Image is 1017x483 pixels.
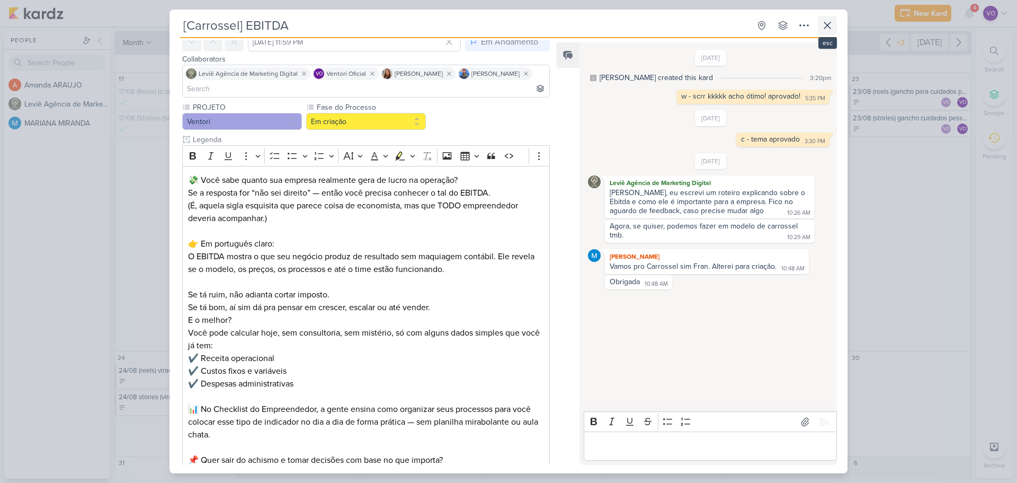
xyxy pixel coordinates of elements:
[810,73,832,83] div: 3:20pm
[314,68,324,79] div: Ventori Oficial
[395,69,443,78] span: [PERSON_NAME]
[741,135,800,144] div: c - tema aprovado
[818,37,837,49] div: esc
[610,188,807,215] div: [PERSON_NAME], eu escrevi um roteiro explicando sobre o Ebitda e como ele é importante para a emp...
[481,36,538,48] div: Em Andamento
[188,314,544,352] p: E o melhor? Você pode calcular hoje, sem consultoria, sem mistério, só com alguns dados simples q...
[382,68,392,79] img: Franciluce Carvalho
[248,32,461,51] input: Select a date
[610,222,800,240] div: Agora, se quiser, podemos fazer em modelo de carrossel tmb.
[600,72,713,83] div: [PERSON_NAME] created this kard
[584,432,837,461] div: Editor editing area: main
[471,69,520,78] span: [PERSON_NAME]
[188,174,544,187] p: 💸 Você sabe quanto sua empresa realmente gera de lucro na operação?
[588,175,601,188] img: Leviê Agência de Marketing Digital
[607,178,813,188] div: Leviê Agência de Marketing Digital
[188,187,544,225] p: Se a resposta for “não sei direito” — então você precisa conhecer o tal do EBITDA. (É, aquela sig...
[645,280,668,288] div: 10:48 AM
[787,209,810,217] div: 10:26 AM
[681,92,800,101] div: w - scrr kkkkk acho ótimo! aprovado!
[584,411,837,432] div: Editor toolbar
[182,113,302,130] button: Ventori
[180,16,750,35] input: Untitled Kard
[306,113,426,130] button: Em criação
[465,32,550,51] button: Em Andamento
[199,69,298,78] span: Leviê Agência de Marketing Digital
[781,265,805,273] div: 10:48 AM
[805,94,825,103] div: 5:35 PM
[588,249,601,262] img: MARIANA MIRANDA
[186,68,197,79] img: Leviê Agência de Marketing Digital
[316,72,323,77] p: VO
[610,277,640,286] div: Obrigada
[188,352,544,390] p: ✔️ Receita operacional ✔️ Custos fixos e variáveis ✔️ Despesas administrativas
[191,134,550,145] input: Untitled text
[316,102,426,113] label: Fase do Processo
[459,68,469,79] img: Guilherme Savio
[182,54,550,65] div: Collaborators
[188,454,544,467] p: 📌 Quer sair do achismo e tomar decisões com base no que importa?
[326,69,366,78] span: Ventori Oficial
[805,137,825,146] div: 3:30 PM
[188,403,544,441] p: 📊 No Checklist do Empreendedor, a gente ensina como organizar seus processos para você colocar es...
[787,233,810,242] div: 10:29 AM
[185,82,547,95] input: Search
[607,251,807,262] div: [PERSON_NAME]
[192,102,302,113] label: PROJETO
[188,288,544,314] p: Se tá ruim, não adianta cortar imposto. Se tá bom, aí sim dá pra pensar em crescer, escalar ou at...
[188,238,544,276] p: 👉 Em português claro: O EBITDA mostra o que seu negócio produz de resultado sem maquiagem contábi...
[610,262,777,271] div: Vamos pro Carrossel sim Fran. Alterei para criação.
[182,145,550,166] div: Editor toolbar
